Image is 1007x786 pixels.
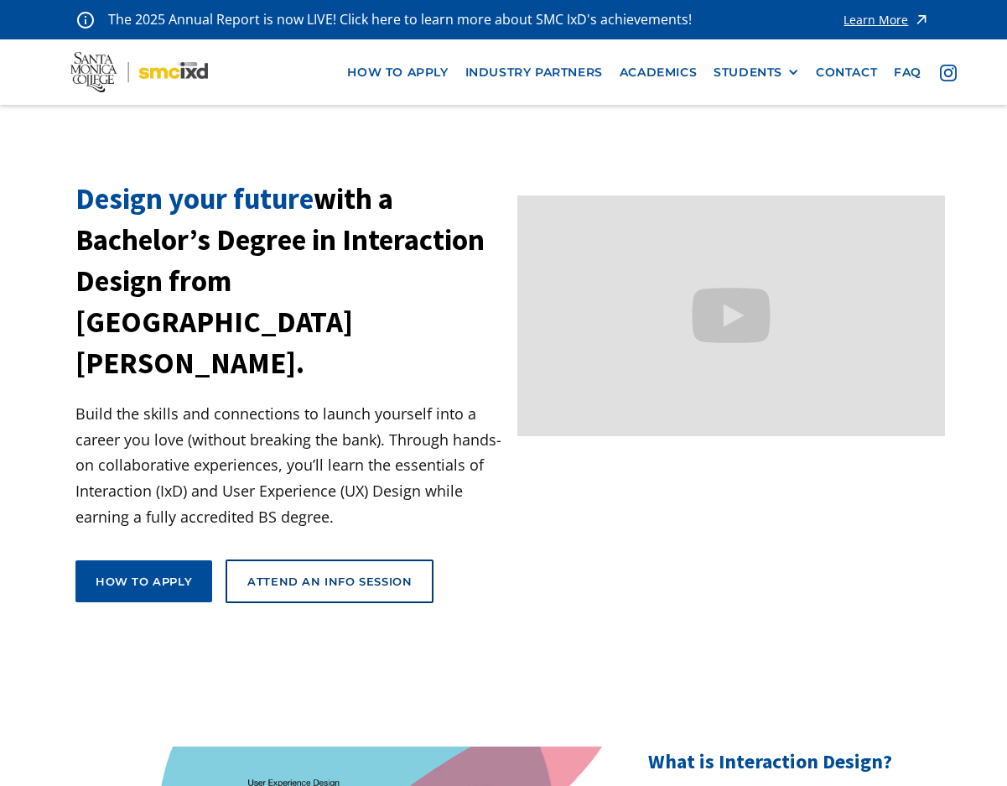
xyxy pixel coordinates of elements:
[75,560,212,602] a: How to apply
[714,65,799,80] div: STUDENTS
[517,195,945,436] iframe: Design your future with a Bachelor's Degree in Interaction Design from Santa Monica College
[226,560,433,603] a: Attend an Info Session
[77,11,94,29] img: icon - information - alert
[108,8,693,31] p: The 2025 Annual Report is now LIVE! Click here to learn more about SMC IxD's achievements!
[70,52,208,92] img: Santa Monica College - SMC IxD logo
[843,14,908,26] div: Learn More
[807,57,885,88] a: contact
[75,179,503,384] h1: with a Bachelor’s Degree in Interaction Design from [GEOGRAPHIC_DATA][PERSON_NAME].
[885,57,930,88] a: faq
[913,8,930,31] img: icon - arrow - alert
[714,65,782,80] div: STUDENTS
[75,180,314,217] span: Design your future
[75,401,503,529] p: Build the skills and connections to launch yourself into a career you love (without breaking the ...
[457,57,611,88] a: industry partners
[940,65,957,81] img: icon - instagram
[339,57,456,88] a: how to apply
[247,574,412,589] div: Attend an Info Session
[611,57,705,88] a: Academics
[648,747,932,777] h2: What is Interaction Design?
[96,574,192,589] div: How to apply
[843,8,930,31] a: Learn More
